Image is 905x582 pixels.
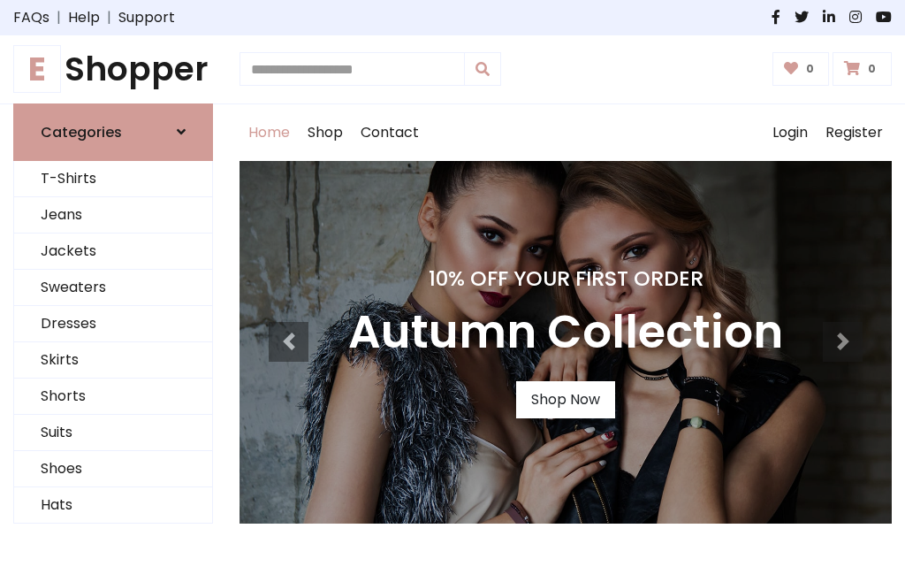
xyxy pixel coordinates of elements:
a: 0 [772,52,830,86]
span: 0 [863,61,880,77]
a: EShopper [13,50,213,89]
a: Shop Now [516,381,615,418]
span: | [49,7,68,28]
a: Home [240,104,299,161]
a: Skirts [14,342,212,379]
a: Hats [14,487,212,524]
a: Login [764,104,817,161]
a: Jackets [14,234,212,270]
h4: 10% Off Your First Order [348,266,783,291]
span: | [100,7,118,28]
h1: Shopper [13,50,213,89]
a: Dresses [14,306,212,342]
span: E [13,45,61,93]
a: Categories [13,103,213,161]
a: Register [817,104,892,161]
a: 0 [833,52,892,86]
a: Support [118,7,175,28]
a: Jeans [14,197,212,234]
h6: Categories [41,124,122,141]
a: Shorts [14,379,212,415]
a: Shop [299,104,352,161]
a: Contact [352,104,428,161]
h3: Autumn Collection [348,305,783,360]
a: Shoes [14,451,212,487]
a: Sweaters [14,270,212,306]
a: FAQs [13,7,49,28]
span: 0 [802,61,818,77]
a: Help [68,7,100,28]
a: Suits [14,415,212,451]
a: T-Shirts [14,161,212,197]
